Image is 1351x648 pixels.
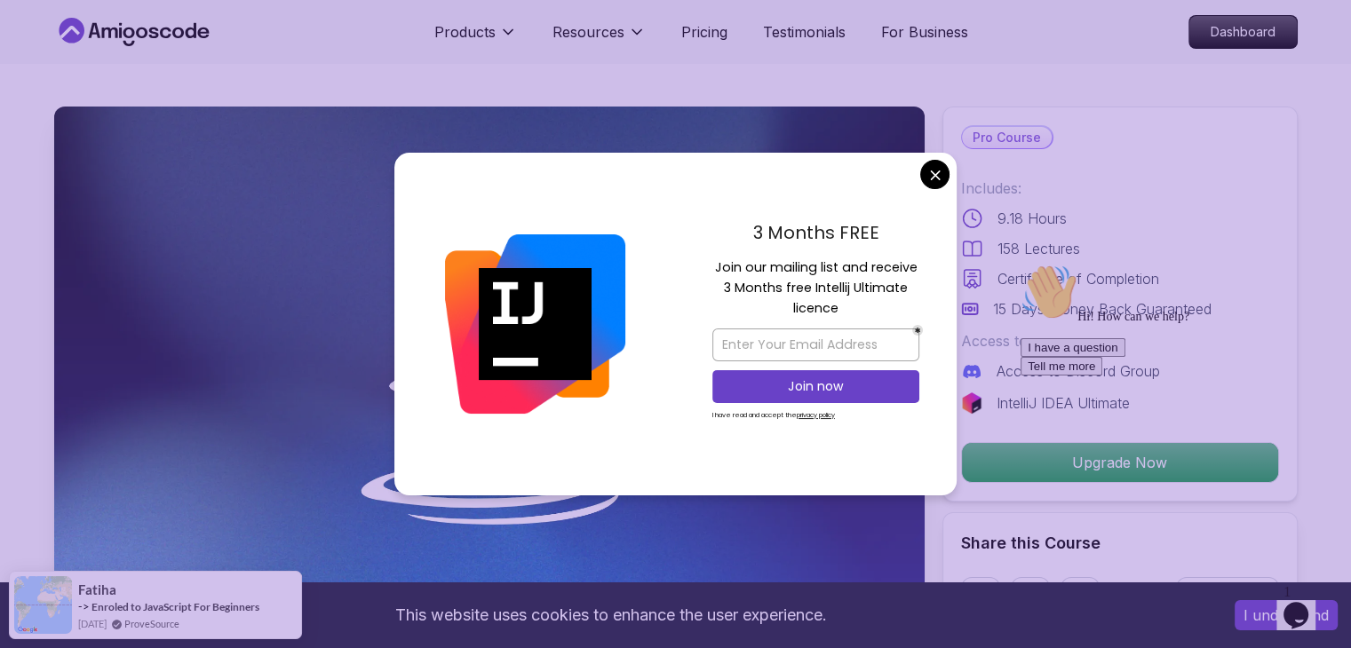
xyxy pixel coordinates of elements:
p: Dashboard [1189,16,1297,48]
img: :wave: [7,7,64,64]
p: Pro Course [962,127,1052,148]
div: This website uses cookies to enhance the user experience. [13,596,1208,635]
p: 15 Days Money Back Guaranteed [993,298,1212,320]
iframe: chat widget [1013,257,1333,568]
p: Products [434,21,496,43]
button: Tell me more [7,100,89,119]
button: Accept cookies [1235,600,1338,630]
p: Certificate of Completion [997,268,1159,289]
button: Products [434,21,517,57]
p: Includes: [961,178,1279,199]
a: Dashboard [1188,15,1298,49]
p: Resources [552,21,624,43]
button: I have a question [7,82,112,100]
p: 158 Lectures [997,238,1080,259]
a: Enroled to JavaScript For Beginners [91,600,259,613]
span: Fatiha [78,582,116,597]
a: Testimonials [763,21,846,43]
p: Access to: [961,330,1279,352]
button: Copy link [1176,577,1279,616]
p: Access to Discord Group [997,360,1160,382]
button: Resources [552,21,646,57]
img: java-for-developers_thumbnail [54,107,925,596]
p: IntelliJ IDEA Ultimate [997,392,1130,414]
span: Hi! How can we help? [7,53,176,67]
div: 👋Hi! How can we help?I have a questionTell me more [7,7,327,119]
a: ProveSource [124,616,179,631]
img: provesource social proof notification image [14,576,72,634]
p: 9.18 Hours [997,208,1067,229]
img: jetbrains logo [961,392,982,414]
span: [DATE] [78,616,107,631]
a: For Business [881,21,968,43]
h2: Share this Course [961,531,1279,556]
span: -> [78,599,90,613]
p: Upgrade Now [962,443,1278,482]
button: Upgrade Now [961,442,1279,483]
iframe: chat widget [1276,577,1333,630]
a: Pricing [681,21,727,43]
